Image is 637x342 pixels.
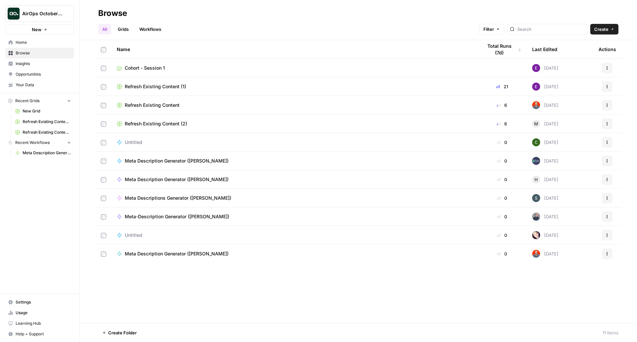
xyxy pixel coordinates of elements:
div: [DATE] [532,175,558,183]
a: Refresh Existing Content (1) [117,83,472,90]
button: Recent Workflows [5,138,74,148]
div: 11 Items [602,329,618,336]
input: Search [517,26,585,33]
div: 0 [482,250,522,257]
span: Usage [16,310,71,316]
div: [DATE] [532,120,558,128]
span: Help + Support [16,331,71,337]
div: [DATE] [532,83,558,91]
img: aqr8ioqvmoz5vtqro2fowb7msww5 [532,213,540,221]
img: y359hyqph6c239mknit6jk2k87l6 [532,231,540,239]
span: Insights [16,61,71,67]
button: Create Folder [98,327,141,338]
img: 698zlg3kfdwlkwrbrsgpwna4smrc [532,250,540,258]
span: Refresh Existing Content (1) [125,83,186,90]
button: Create [590,24,618,34]
a: Untitled [117,232,472,239]
div: 6 [482,120,522,127]
a: Refresh Existing Content [117,102,472,108]
span: Meta-Description Generator ([PERSON_NAME]) [125,213,229,220]
img: zjdftevh0hve695cz300xc39jhg1 [532,194,540,202]
a: Meta-Description Generator ([PERSON_NAME]) [117,213,472,220]
span: Meta Description Generator ([PERSON_NAME]) [125,158,229,164]
img: d6lh0kjkb6wu0q08wyec5sbf2p69 [532,157,540,165]
a: Workflows [135,24,165,34]
span: Untitled [125,232,142,239]
div: [DATE] [532,157,558,165]
a: Refresh Existing Content (1) [12,116,74,127]
div: 0 [482,213,522,220]
a: Browse [5,48,74,58]
a: Opportunities [5,69,74,80]
div: 21 [482,83,522,90]
img: 698zlg3kfdwlkwrbrsgpwna4smrc [532,101,540,109]
img: 14qrvic887bnlg6dzgoj39zarp80 [532,138,540,146]
button: New [5,25,74,34]
span: Recent Grids [15,98,39,104]
div: 0 [482,139,522,146]
div: Actions [599,40,616,58]
a: Refresh Existing Content (2) [12,127,74,138]
div: [DATE] [532,64,558,72]
div: [DATE] [532,101,558,109]
span: Untitled [125,139,142,146]
span: Meta Descriptions Generator ([PERSON_NAME]) [125,195,231,201]
div: Browse [98,8,127,19]
span: Cohort - Session 1 [125,65,165,71]
div: 6 [482,102,522,108]
button: Recent Grids [5,96,74,106]
div: [DATE] [532,231,558,239]
span: Your Data [16,82,71,88]
a: New Grid [12,106,74,116]
a: Meta Description Generator ([PERSON_NAME]) [117,158,472,164]
span: New Grid [23,108,71,114]
span: Recent Workflows [15,140,50,146]
a: Untitled [117,139,472,146]
span: Refresh Existing Content (2) [23,129,71,135]
a: Meta Description Generator (Mindaugas) [12,148,74,158]
span: AirOps October Cohort [22,10,62,17]
span: Browse [16,50,71,56]
button: Workspace: AirOps October Cohort [5,5,74,22]
a: Settings [5,297,74,308]
div: Name [117,40,472,58]
span: Filter [483,26,494,33]
a: Meta Descriptions Generator ([PERSON_NAME]) [117,195,472,201]
div: [DATE] [532,213,558,221]
a: Cohort - Session 1 [117,65,472,71]
a: Grids [114,24,133,34]
a: Meta Description Generator ([PERSON_NAME]) [117,250,472,257]
button: Filter [479,24,504,34]
div: 0 [482,232,522,239]
button: Help + Support [5,329,74,339]
span: M [534,120,538,127]
span: Meta Description Generator ([PERSON_NAME]) [125,250,229,257]
span: H [534,176,538,183]
span: Meta Description Generator ([PERSON_NAME]) [125,176,229,183]
span: Refresh Existing Content (2) [125,120,187,127]
a: Usage [5,308,74,318]
div: Total Runs (7d) [482,40,522,58]
div: 0 [482,176,522,183]
span: Refresh Existing Content (1) [23,119,71,125]
div: [DATE] [532,250,558,258]
span: Home [16,39,71,45]
span: Create Folder [108,329,137,336]
div: [DATE] [532,138,558,146]
div: Last Edited [532,40,557,58]
span: Opportunities [16,71,71,77]
img: AirOps October Cohort Logo [8,8,20,20]
a: Learning Hub [5,318,74,329]
span: Meta Description Generator (Mindaugas) [23,150,71,156]
span: Refresh Existing Content [125,102,179,108]
span: Learning Hub [16,320,71,326]
a: Home [5,37,74,48]
span: New [32,26,41,33]
img: 43kfmuemi38zyoc4usdy4i9w48nn [532,83,540,91]
a: Your Data [5,80,74,90]
a: Refresh Existing Content (2) [117,120,472,127]
a: All [98,24,111,34]
img: 43kfmuemi38zyoc4usdy4i9w48nn [532,64,540,72]
a: Meta Description Generator ([PERSON_NAME]) [117,176,472,183]
span: Create [594,26,608,33]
